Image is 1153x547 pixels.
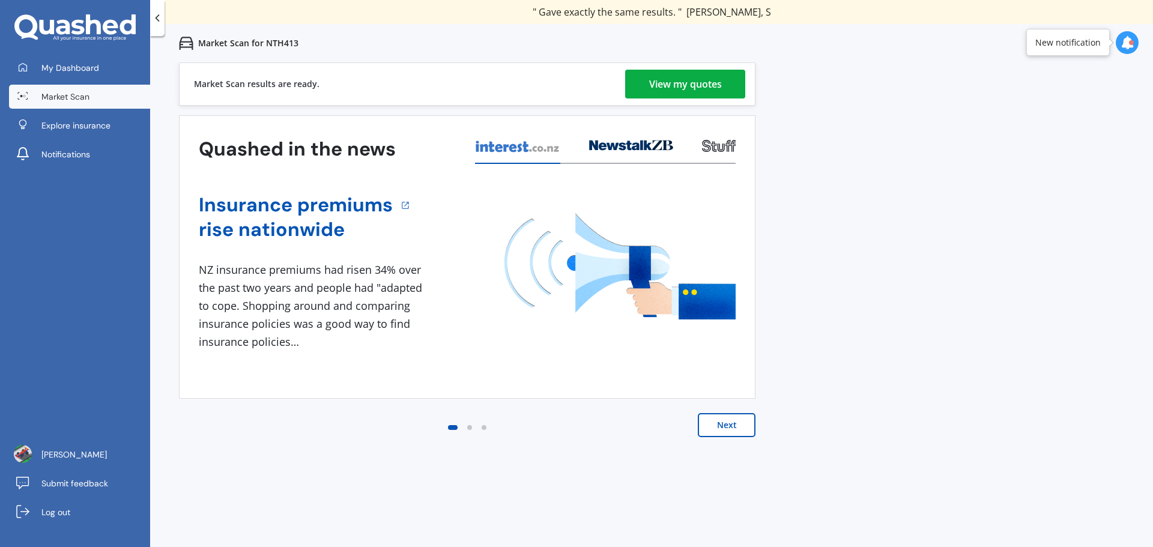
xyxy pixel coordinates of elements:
span: Explore insurance [41,119,110,131]
a: Submit feedback [9,471,150,495]
div: Market Scan results are ready. [194,63,319,105]
a: Explore insurance [9,113,150,138]
img: car.f15378c7a67c060ca3f3.svg [179,36,193,50]
span: Log out [41,506,70,518]
span: My Dashboard [41,62,99,74]
div: View my quotes [649,70,722,98]
div: New notification [1035,37,1101,49]
a: [PERSON_NAME] [9,443,150,467]
a: Market Scan [9,85,150,109]
a: View my quotes [625,70,745,98]
a: Insurance premiums [199,193,393,217]
img: media image [504,213,736,319]
p: Market Scan for NTH413 [198,37,298,49]
button: Next [698,413,755,437]
a: My Dashboard [9,56,150,80]
a: Log out [9,500,150,524]
span: Submit feedback [41,477,108,489]
h3: Quashed in the news [199,137,396,162]
span: Market Scan [41,91,89,103]
a: rise nationwide [199,217,393,242]
div: NZ insurance premiums had risen 34% over the past two years and people had "adapted to cope. Shop... [199,261,427,351]
img: ACg8ocJdzkqFwY5L0A5MBo11aqx7W1k33IXl9D12NEWCv4QDU_D40Eyp=s96-c [14,445,32,463]
span: [PERSON_NAME] [41,449,107,461]
a: Notifications [9,142,150,166]
span: Notifications [41,148,90,160]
